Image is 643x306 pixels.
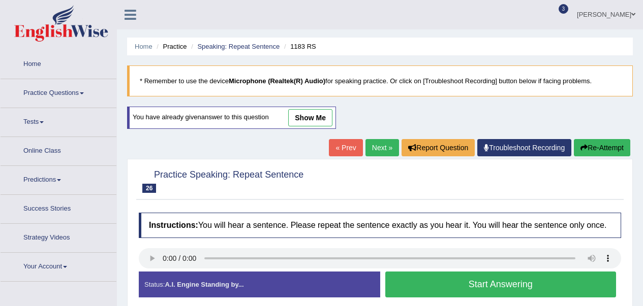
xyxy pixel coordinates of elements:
[165,281,243,288] strong: A.I. Engine Standing by...
[1,108,116,133] a: Tests
[229,77,325,85] b: Microphone (Realtek(R) Audio)
[127,65,633,96] blockquote: * Remember to use the device for speaking practice. Or click on [Troubleshoot Recording] button b...
[574,139,630,156] button: Re-Attempt
[1,253,116,278] a: Your Account
[1,224,116,249] a: Strategy Videos
[385,271,617,297] button: Start Answering
[142,184,156,193] span: 26
[1,50,116,76] a: Home
[154,42,187,51] li: Practice
[477,139,571,156] a: Troubleshoot Recording
[1,137,116,162] a: Online Class
[1,79,116,105] a: Practice Questions
[1,166,116,191] a: Predictions
[559,4,569,14] span: 3
[139,167,303,193] h2: Practice Speaking: Repeat Sentence
[365,139,399,156] a: Next »
[402,139,475,156] button: Report Question
[1,195,116,220] a: Success Stories
[139,213,621,238] h4: You will hear a sentence. Please repeat the sentence exactly as you hear it. You will hear the se...
[139,271,380,297] div: Status:
[329,139,362,156] a: « Prev
[127,107,336,129] div: You have already given answer to this question
[135,43,152,50] a: Home
[282,42,316,51] li: 1183 RS
[288,109,332,126] a: show me
[149,221,198,229] b: Instructions:
[197,43,280,50] a: Speaking: Repeat Sentence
